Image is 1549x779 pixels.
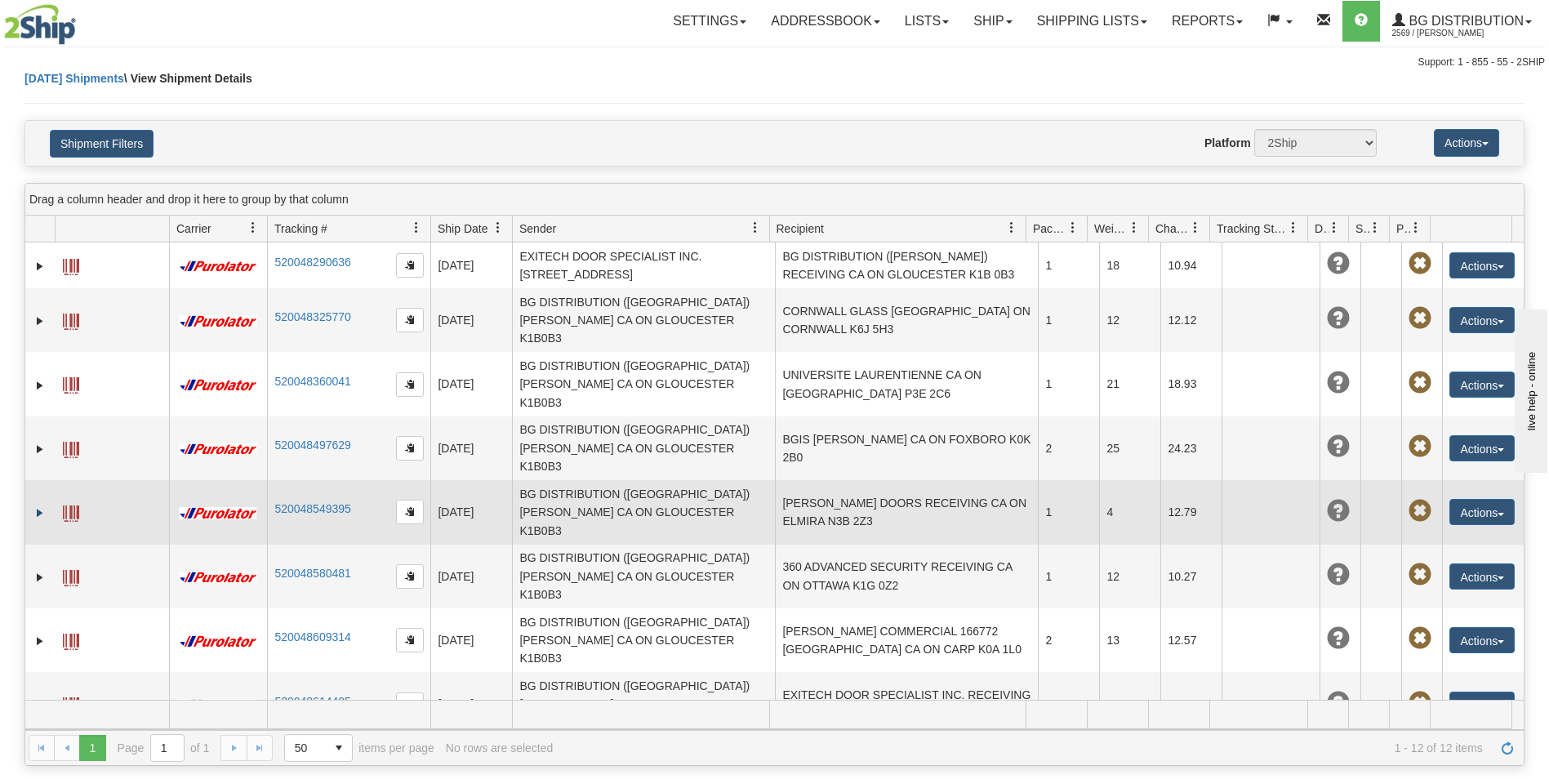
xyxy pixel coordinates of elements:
td: 18.93 [1160,352,1222,416]
a: [DATE] Shipments [24,72,124,85]
img: 11 - Purolator [176,635,260,648]
img: 11 - Purolator [176,260,260,273]
button: Copy to clipboard [396,692,424,717]
span: Tracking # [274,220,327,237]
td: BG DISTRIBUTION ([GEOGRAPHIC_DATA]) [PERSON_NAME] CA ON GLOUCESTER K1B0B3 [512,480,775,544]
td: 21 [1099,352,1160,416]
span: Unknown [1327,500,1350,523]
a: 520048580481 [274,567,350,580]
a: Shipment Issues filter column settings [1361,214,1389,242]
a: BG Distribution 2569 / [PERSON_NAME] [1380,1,1544,42]
span: Packages [1033,220,1067,237]
img: 11 - Purolator [176,443,260,456]
span: Unknown [1327,563,1350,586]
td: 25 [1099,416,1160,480]
td: 1 [1038,243,1099,288]
span: select [326,735,352,761]
button: Actions [1449,307,1515,333]
span: Pickup Not Assigned [1409,372,1431,394]
td: 13 [1099,608,1160,672]
span: 1 - 12 of 12 items [564,741,1483,755]
td: BGIS [PERSON_NAME] CA ON FOXBORO K0K 2B0 [775,416,1038,480]
td: UNIVERSITE LAURENTIENNE CA ON [GEOGRAPHIC_DATA] P3E 2C6 [775,352,1038,416]
td: 98.56 [1160,672,1222,736]
span: Pickup Not Assigned [1409,500,1431,523]
span: Weight [1094,220,1128,237]
img: 11 - Purolator [176,699,260,711]
td: 12.57 [1160,608,1222,672]
a: Ship [961,1,1024,42]
span: Pickup Not Assigned [1409,563,1431,586]
button: Actions [1449,372,1515,398]
span: Unknown [1327,252,1350,275]
a: Label [63,434,79,461]
a: Label [63,690,79,716]
div: grid grouping header [25,184,1524,216]
div: live help - online [12,14,151,26]
button: Copy to clipboard [396,564,424,589]
td: 24.23 [1160,416,1222,480]
a: Lists [892,1,961,42]
span: Charge [1155,220,1190,237]
a: Expand [32,313,48,329]
td: [DATE] [430,416,512,480]
a: Expand [32,377,48,394]
td: [DATE] [430,672,512,736]
td: [DATE] [430,608,512,672]
td: 12.79 [1160,480,1222,544]
td: 4 [1099,480,1160,544]
span: Recipient [777,220,824,237]
td: 360 ADVANCED SECURITY RECEIVING CA ON OTTAWA K1G 0Z2 [775,545,1038,608]
td: 2 [1038,416,1099,480]
span: BG Distribution [1405,14,1524,28]
a: 520048360041 [274,375,350,388]
a: Packages filter column settings [1059,214,1087,242]
a: 520048549395 [274,502,350,515]
td: [DATE] [430,545,512,608]
td: [DATE] [430,352,512,416]
iframe: chat widget [1511,306,1547,473]
button: Actions [1449,499,1515,525]
a: Weight filter column settings [1120,214,1148,242]
span: Pickup Not Assigned [1409,627,1431,650]
a: Expand [32,258,48,274]
td: 1 [1038,352,1099,416]
a: Delivery Status filter column settings [1320,214,1348,242]
img: 11 - Purolator [176,572,260,584]
a: Label [63,498,79,524]
a: Label [63,626,79,652]
td: 11 [1038,672,1099,736]
a: Reports [1160,1,1255,42]
button: Actions [1434,129,1499,157]
span: Carrier [176,220,211,237]
a: Sender filter column settings [741,214,769,242]
a: Label [63,370,79,396]
span: Page of 1 [118,734,210,762]
span: Pickup Not Assigned [1409,252,1431,275]
td: BG DISTRIBUTION ([GEOGRAPHIC_DATA]) [PERSON_NAME] CA ON GLOUCESTER K1B0B3 [512,352,775,416]
a: Tracking # filter column settings [403,214,430,242]
button: Actions [1449,692,1515,718]
td: 293 [1099,672,1160,736]
a: Expand [32,505,48,521]
td: BG DISTRIBUTION ([GEOGRAPHIC_DATA]) [PERSON_NAME] CA ON GLOUCESTER K1B0B3 [512,545,775,608]
span: Page 1 [79,735,105,761]
span: Shipment Issues [1355,220,1369,237]
a: Recipient filter column settings [998,214,1026,242]
a: 520048614405 [274,695,350,708]
span: 2569 / [PERSON_NAME] [1392,25,1515,42]
span: Unknown [1327,692,1350,714]
img: 11 - Purolator [176,315,260,327]
button: Actions [1449,252,1515,278]
span: Pickup Not Assigned [1409,307,1431,330]
a: 520048290636 [274,256,350,269]
span: Pickup Not Assigned [1409,692,1431,714]
img: 11 - Purolator [176,507,260,519]
a: Refresh [1494,735,1520,761]
button: Copy to clipboard [396,372,424,397]
td: 1 [1038,480,1099,544]
button: Copy to clipboard [396,253,424,278]
button: Copy to clipboard [396,628,424,652]
td: 10.94 [1160,243,1222,288]
button: Copy to clipboard [396,308,424,332]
